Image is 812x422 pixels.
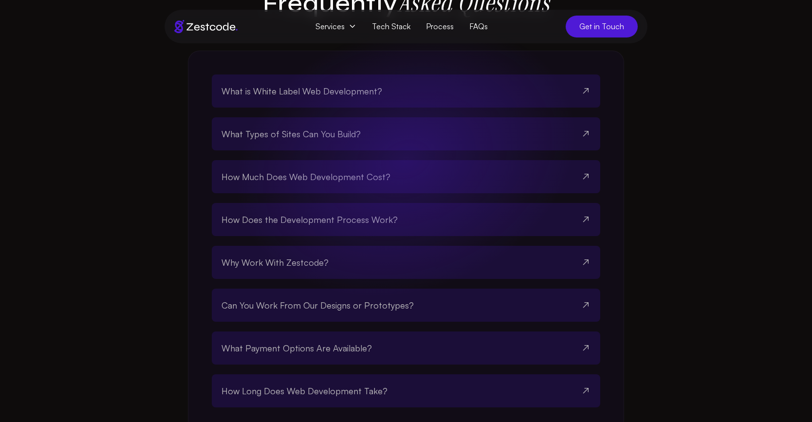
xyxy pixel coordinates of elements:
[221,84,382,98] span: What is White Label Web Development?
[364,18,418,36] a: Tech Stack
[221,298,414,312] span: Can You Work From Our Designs or Prototypes?
[221,160,591,193] button: How Much Does Web Development Cost?
[221,289,591,322] button: Can You Work From Our Designs or Prototypes?
[221,341,372,355] span: What Payment Options Are Available?
[221,246,591,279] button: Why Work With Zestcode?
[221,256,329,269] span: Why Work With Zestcode?
[221,170,390,183] span: How Much Does Web Development Cost?
[174,20,238,33] img: Brand logo of zestcode digital
[566,16,638,37] a: Get in Touch
[418,18,461,36] a: Process
[221,331,591,365] button: What Payment Options Are Available?
[221,384,388,398] span: How Long Does Web Development Take?
[221,117,591,150] button: What Types of Sites Can You Build?
[221,213,398,226] span: How Does the Development Process Work?
[308,18,364,36] span: Services
[461,18,496,36] a: FAQs
[221,127,361,141] span: What Types of Sites Can You Build?
[221,374,591,407] button: How Long Does Web Development Take?
[221,203,591,236] button: How Does the Development Process Work?
[221,74,591,108] button: What is White Label Web Development?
